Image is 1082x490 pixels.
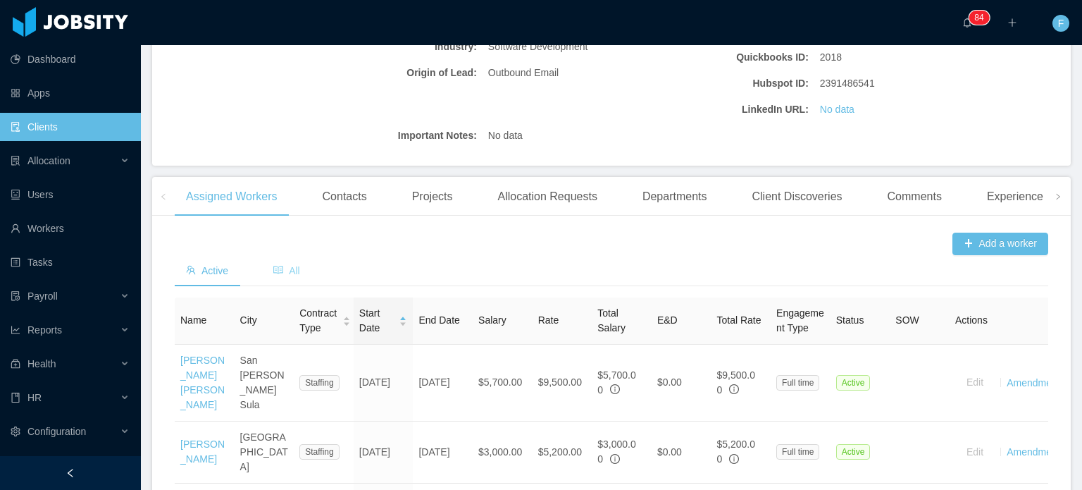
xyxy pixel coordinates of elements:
[955,372,995,394] button: Edit
[11,156,20,166] i: icon: solution
[716,314,761,326] span: Total Rate
[836,314,864,326] span: Status
[399,320,407,324] i: icon: caret-down
[597,307,626,333] span: Total Salary
[354,422,413,484] td: [DATE]
[235,422,294,484] td: [GEOGRAPHIC_DATA]
[657,376,682,388] span: $0.00
[657,314,678,326] span: E&D
[299,306,337,336] span: Contract Type
[413,422,473,484] td: [DATE]
[820,102,854,117] a: No data
[186,265,228,276] span: Active
[597,439,636,465] span: $3,000.00
[359,306,394,336] span: Start Date
[11,45,130,73] a: icon: pie-chartDashboard
[533,422,592,484] td: $5,200.00
[657,446,682,458] span: $0.00
[729,454,739,464] span: info-circle
[488,128,523,143] span: No data
[533,345,592,422] td: $9,500.00
[1007,446,1064,458] a: Amendments
[486,177,608,216] div: Allocation Requests
[820,50,842,65] span: 2018
[180,355,225,410] a: [PERSON_NAME] [PERSON_NAME]
[729,384,739,394] span: info-circle
[895,314,919,326] span: SOW
[974,11,979,25] p: 8
[413,345,473,422] td: [DATE]
[175,177,289,216] div: Assigned Workers
[273,265,283,275] i: icon: read
[322,66,477,80] b: Origin of Lead:
[610,454,620,464] span: info-circle
[11,359,20,369] i: icon: medicine-box
[399,315,407,319] i: icon: caret-up
[11,427,20,436] i: icon: setting
[976,177,1055,216] div: Experience
[1058,15,1064,32] span: F
[979,11,984,25] p: 4
[776,307,824,333] span: Engagement Type
[299,444,339,460] span: Staffing
[401,177,464,216] div: Projects
[716,439,755,465] span: $5,200.00
[27,290,58,302] span: Payroll
[597,369,636,396] span: $5,700.00
[776,444,819,460] span: Full time
[273,265,300,276] span: All
[160,193,167,200] i: icon: left
[654,76,809,91] b: Hubspot ID:
[343,320,351,324] i: icon: caret-down
[1055,193,1062,200] i: icon: right
[776,375,819,391] span: Full time
[11,113,130,141] a: icon: auditClients
[876,177,953,216] div: Comments
[654,102,809,117] b: LinkedIn URL:
[488,39,588,54] span: Software Development
[836,444,871,460] span: Active
[311,177,378,216] div: Contacts
[27,155,70,166] span: Allocation
[11,248,130,276] a: icon: profileTasks
[820,76,875,91] span: 2391486541
[180,439,225,465] a: [PERSON_NAME]
[11,214,130,243] a: icon: userWorkers
[322,39,477,54] b: Industry:
[11,393,20,403] i: icon: book
[342,314,351,324] div: Sort
[299,375,339,391] span: Staffing
[11,291,20,301] i: icon: file-protect
[235,345,294,422] td: San [PERSON_NAME] Sula
[343,315,351,319] i: icon: caret-up
[969,11,989,25] sup: 84
[27,358,56,369] span: Health
[740,177,853,216] div: Client Discoveries
[240,314,257,326] span: City
[1007,18,1017,27] i: icon: plus
[836,375,871,391] span: Active
[716,369,755,396] span: $9,500.00
[955,441,995,463] button: Edit
[27,426,86,437] span: Configuration
[473,345,533,422] td: $5,700.00
[654,50,809,65] b: Quickbooks ID:
[955,314,988,326] span: Actions
[354,345,413,422] td: [DATE]
[399,314,407,324] div: Sort
[11,79,130,107] a: icon: appstoreApps
[538,314,559,326] span: Rate
[962,18,972,27] i: icon: bell
[488,66,559,80] span: Outbound Email
[610,384,620,394] span: info-circle
[473,422,533,484] td: $3,000.00
[27,392,42,403] span: HR
[11,180,130,209] a: icon: robotUsers
[1007,376,1064,388] a: Amendments
[180,314,206,326] span: Name
[418,314,459,326] span: End Date
[27,324,62,336] span: Reports
[322,128,477,143] b: Important Notes:
[631,177,719,216] div: Departments
[11,325,20,335] i: icon: line-chart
